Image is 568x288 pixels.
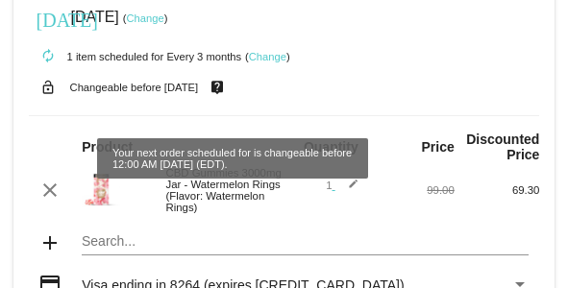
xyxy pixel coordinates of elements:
[38,231,62,254] mat-icon: add
[82,170,120,208] img: Watermelon-Rings-3000.jpg
[249,51,286,62] a: Change
[37,7,60,30] mat-icon: [DATE]
[369,184,455,196] div: 99.00
[38,179,62,202] mat-icon: clear
[422,139,455,155] strong: Price
[335,179,358,202] mat-icon: edit
[70,9,118,25] span: [DATE]
[82,234,529,250] input: Search...
[29,51,242,62] small: 1 item scheduled for Every 3 months
[126,12,163,24] a: Change
[37,45,60,68] mat-icon: autorenew
[157,167,284,213] div: CBD Gummies 3000mg Jar - Watermelon Rings (Flavor: Watermelon Rings)
[70,82,199,93] small: Changeable before [DATE]
[245,51,290,62] small: ( )
[304,139,358,155] strong: Quantity
[455,184,540,196] div: 69.30
[123,12,168,24] small: ( )
[206,75,229,100] mat-icon: live_help
[326,180,358,191] span: 1
[37,75,60,100] mat-icon: lock_open
[82,139,133,155] strong: Product
[466,132,539,162] strong: Discounted Price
